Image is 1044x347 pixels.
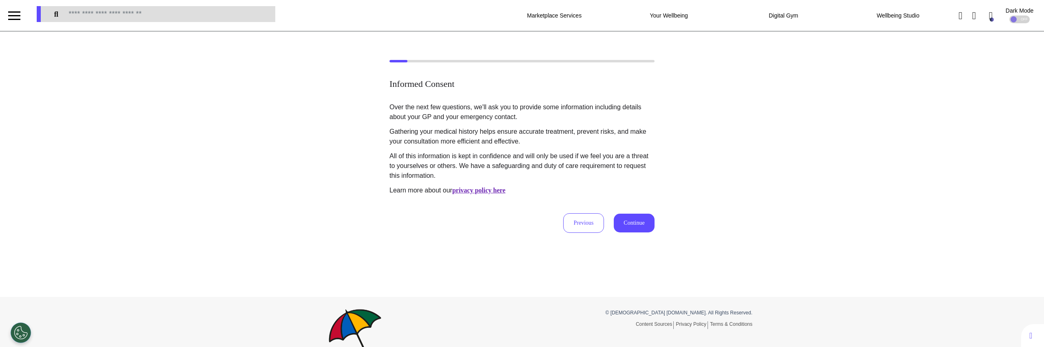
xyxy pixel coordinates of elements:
div: Your Wellbeing [628,4,710,27]
p: Gathering your medical history helps ensure accurate treatment, prevent risks, and make your cons... [389,127,655,146]
div: OFF [1009,15,1030,23]
a: Privacy Policy [676,321,708,329]
div: Wellbeing Studio [857,4,939,27]
p: All of this information is kept in confidence and will only be used if we feel you are a threat t... [389,151,655,181]
h2: Informed Consent [389,79,655,89]
button: Open Preferences [11,323,31,343]
a: privacy policy here [452,187,505,194]
div: Digital Gym [743,4,824,27]
button: Continue [614,214,655,232]
a: Terms & Conditions [710,321,752,327]
a: Content Sources [636,321,674,329]
div: Marketplace Services [513,4,595,27]
button: Previous [563,213,604,233]
div: Dark Mode [1006,8,1033,13]
p: Learn more about our [389,186,655,195]
p: © [DEMOGRAPHIC_DATA] [DOMAIN_NAME]. All Rights Reserved. [528,309,752,316]
p: Over the next few questions, we'll ask you to provide some information including details about yo... [389,102,655,122]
